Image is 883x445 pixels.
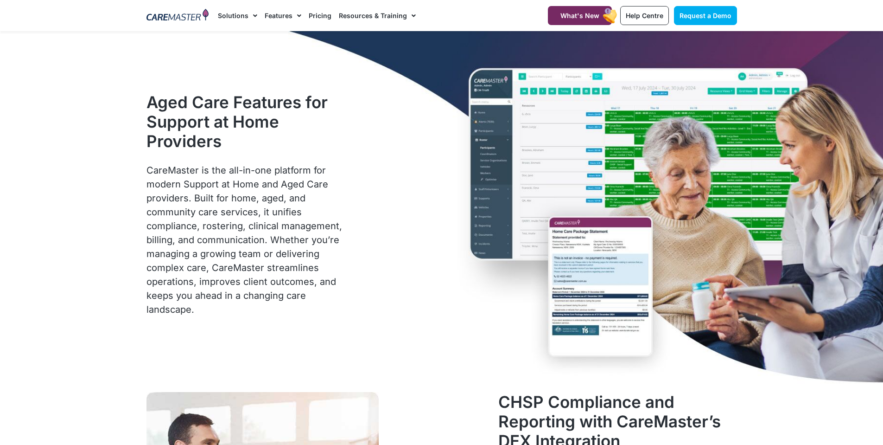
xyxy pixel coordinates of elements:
[548,6,612,25] a: What's New
[680,12,731,19] span: Request a Demo
[560,12,599,19] span: What's New
[674,6,737,25] a: Request a Demo
[626,12,663,19] span: Help Centre
[620,6,669,25] a: Help Centre
[146,9,209,23] img: CareMaster Logo
[146,92,347,151] h1: Aged Care Features for Support at Home Providers
[146,163,347,316] p: CareMaster is the all-in-one platform for modern Support at Home and Aged Care providers. Built f...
